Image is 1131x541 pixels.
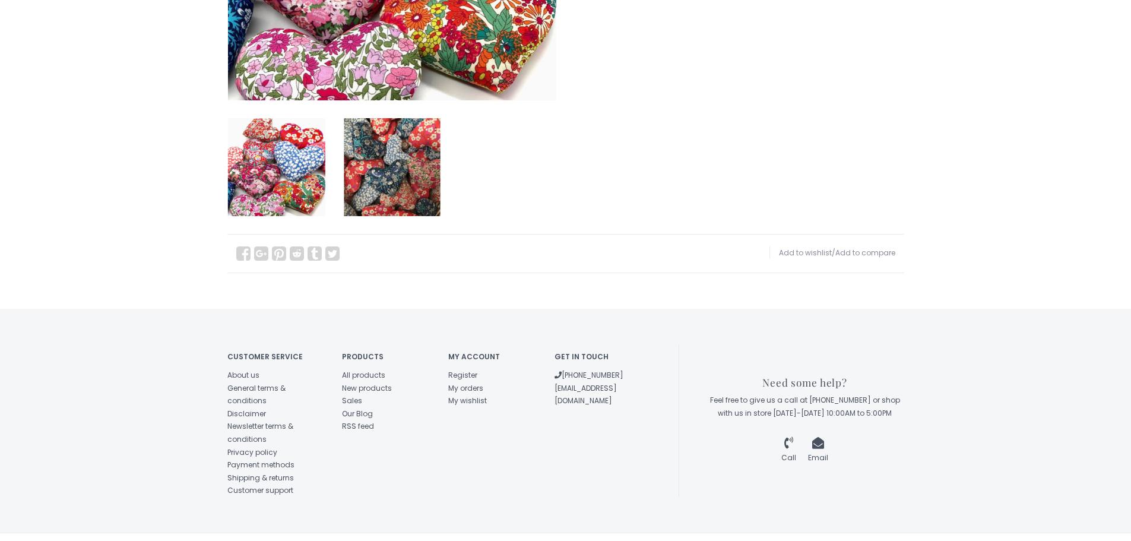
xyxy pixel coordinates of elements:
[290,246,304,261] a: Share on Reddit
[342,396,362,406] a: Sales
[227,383,286,406] a: General terms & conditions
[342,383,392,393] a: New products
[781,439,796,463] a: Call
[769,246,895,260] div: /
[555,383,617,406] a: [EMAIL_ADDRESS][DOMAIN_NAME]
[227,460,294,470] a: Payment methods
[555,353,643,360] h4: Get in touch
[448,396,487,406] a: My wishlist
[254,246,268,261] a: Share on Google+
[342,353,430,360] h4: Products
[227,485,293,495] a: Customer support
[227,447,277,457] a: Privacy policy
[448,353,537,360] h4: My account
[227,370,259,380] a: About us
[835,248,895,258] a: Add to compare
[272,246,286,261] a: Pin It
[342,409,373,419] a: Our Blog
[706,377,904,388] h3: Need some help?
[308,246,322,261] a: Share on Tumblr
[343,118,441,216] img: Lavender Heart, Asst. Liberty Fabrics
[342,421,374,431] a: RSS feed
[227,409,266,419] a: Disclaimer
[227,421,293,444] a: Newsletter terms & conditions
[448,370,477,380] a: Register
[779,248,832,258] a: Add to wishlist
[555,370,623,380] a: [PHONE_NUMBER]
[227,473,294,483] a: Shipping & returns
[227,353,325,360] h4: Customer service
[710,395,900,418] span: Feel free to give us a call at [PHONE_NUMBER] or shop with us in store [DATE]-[DATE] 10:00AM to 5...
[448,383,483,393] a: My orders
[236,246,251,261] a: Share on Facebook
[808,439,828,463] a: Email
[342,370,385,380] a: All products
[325,246,340,261] a: Share on Twitter
[227,118,325,216] img: Lavender Heart, Asst. Liberty Fabrics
